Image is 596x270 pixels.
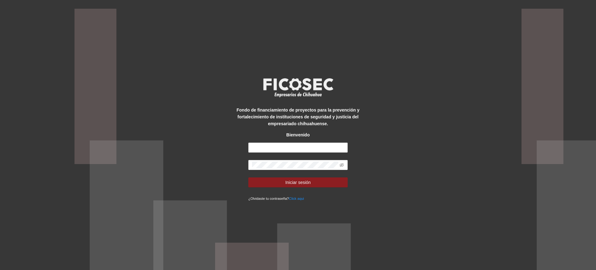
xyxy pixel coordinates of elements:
[248,177,348,187] button: Iniciar sesión
[340,163,344,167] span: eye-invisible
[285,179,311,186] span: Iniciar sesión
[259,76,337,99] img: logo
[286,132,309,137] strong: Bienvenido
[248,197,304,200] small: ¿Olvidaste tu contraseña?
[237,108,359,126] strong: Fondo de financiamiento de proyectos para la prevención y fortalecimiento de instituciones de seg...
[289,197,304,200] a: Click aqui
